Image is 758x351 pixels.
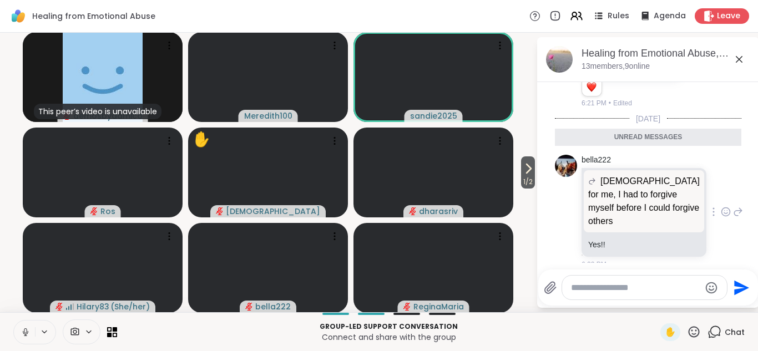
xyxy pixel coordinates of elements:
span: Rules [608,11,629,22]
div: Reaction list [582,78,602,96]
span: Chat [725,327,745,338]
span: Hilary83 [77,301,109,312]
span: [DEMOGRAPHIC_DATA] [226,206,320,217]
span: audio-muted [216,207,224,215]
span: dharasriv [419,206,458,217]
img: https://sharewell-space-live.sfo3.digitaloceanspaces.com/user-generated/c3c096e7-2862-42fc-97ba-d... [555,155,577,177]
span: audio-muted [245,303,253,311]
img: demosbydamico [63,32,143,122]
p: Yes!! [588,239,700,250]
span: sandie2025 [410,110,457,121]
div: Healing from Emotional Abuse, [DATE] [582,47,750,60]
button: 1/2 [521,156,535,189]
p: for me, I had to forgive myself before I could forgive others [588,188,700,228]
span: audio-muted [403,303,411,311]
span: audio-muted [90,207,98,215]
img: ShareWell Logomark [9,7,28,26]
span: [DEMOGRAPHIC_DATA] [600,175,700,188]
span: audio-muted [55,303,63,311]
button: Send [727,275,752,300]
span: Meredith100 [244,110,292,121]
span: ( She/her ) [110,301,150,312]
button: Reactions: love [585,83,597,91]
span: 6:21 PM [582,98,607,108]
a: bella222 [582,155,611,166]
span: bella222 [255,301,291,312]
span: 1 / 2 [521,175,535,189]
div: This peer’s video is unavailable [34,104,161,119]
span: audio-muted [409,207,417,215]
p: 13 members, 9 online [582,61,650,72]
p: Connect and share with the group [124,332,654,343]
span: • [609,98,611,108]
span: ✋ [665,325,676,339]
span: Leave [717,11,740,22]
span: Healing from Emotional Abuse [32,11,155,22]
span: [DATE] [629,113,667,124]
span: Ros [100,206,115,217]
span: Edited [613,98,632,108]
span: ReginaMaria [413,301,464,312]
img: Healing from Emotional Abuse, Oct 14 [546,46,573,73]
button: Emoji picker [705,281,718,294]
span: Agenda [654,11,686,22]
p: Group-led support conversation [124,322,654,332]
textarea: Type your message [571,282,700,293]
div: ✋ [193,129,210,150]
span: 6:22 PM [582,260,607,269]
div: Unread messages [555,129,741,146]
